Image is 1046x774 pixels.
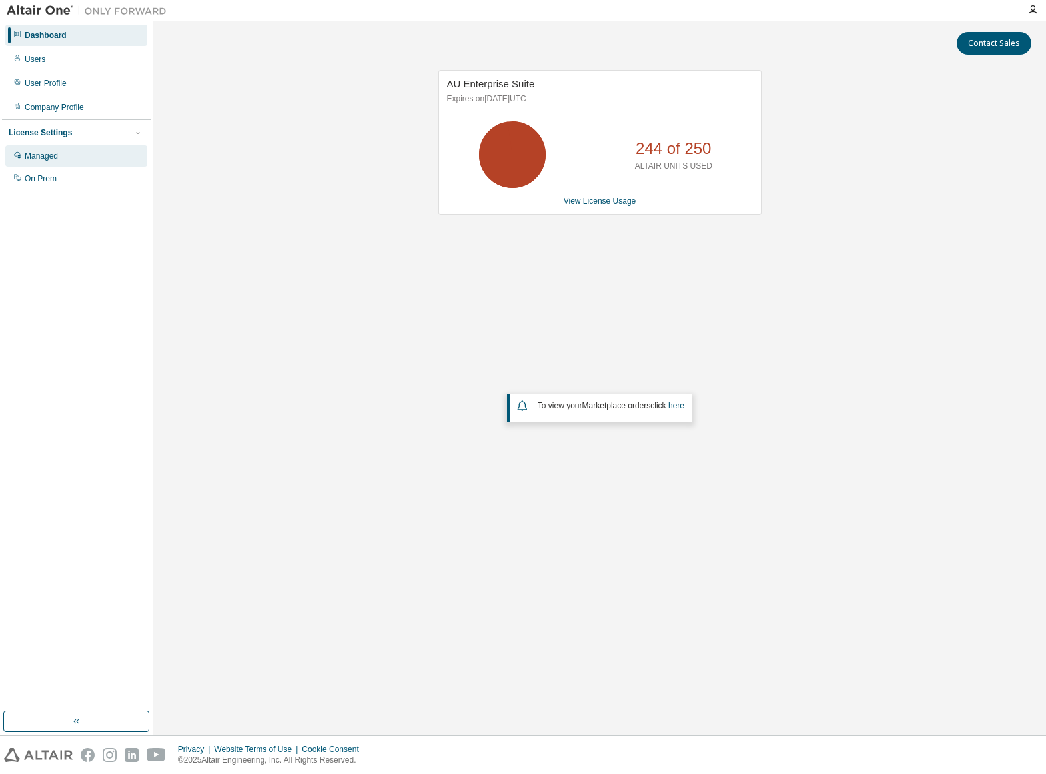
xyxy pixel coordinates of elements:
div: Users [25,54,45,65]
div: Website Terms of Use [214,744,302,755]
a: here [668,401,684,410]
img: linkedin.svg [125,748,139,762]
div: Company Profile [25,102,84,113]
div: Privacy [178,744,214,755]
div: Managed [25,151,58,161]
img: altair_logo.svg [4,748,73,762]
img: youtube.svg [147,748,166,762]
p: Expires on [DATE] UTC [447,93,750,105]
div: User Profile [25,78,67,89]
div: Cookie Consent [302,744,366,755]
img: facebook.svg [81,748,95,762]
div: On Prem [25,173,57,184]
img: Altair One [7,4,173,17]
em: Marketplace orders [582,401,651,410]
span: AU Enterprise Suite [447,78,535,89]
a: View License Usage [564,196,636,206]
span: To view your click [538,401,684,410]
p: © 2025 Altair Engineering, Inc. All Rights Reserved. [178,755,367,766]
p: 244 of 250 [636,137,711,160]
div: Dashboard [25,30,67,41]
div: License Settings [9,127,72,138]
p: ALTAIR UNITS USED [635,161,712,172]
img: instagram.svg [103,748,117,762]
button: Contact Sales [957,32,1031,55]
